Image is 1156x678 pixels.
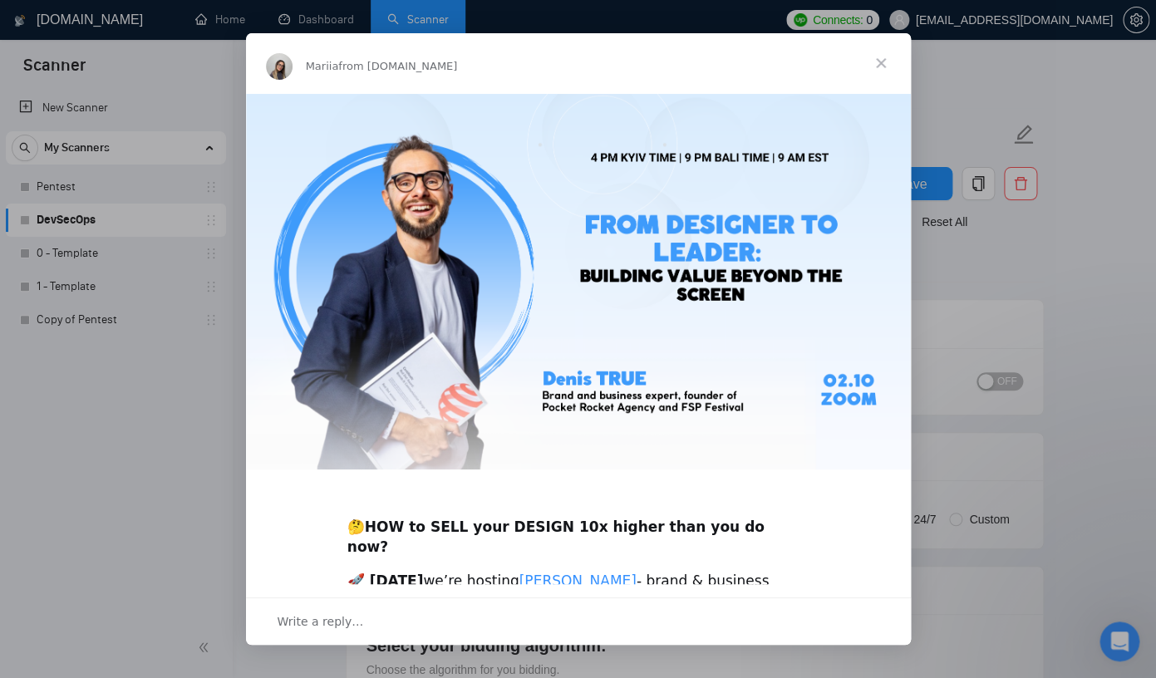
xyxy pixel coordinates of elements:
[519,572,637,589] a: [PERSON_NAME]
[306,60,339,72] span: Mariia
[851,33,911,93] span: Close
[347,572,424,589] b: 🚀 [DATE]
[278,611,364,632] span: Write a reply…
[266,53,293,80] img: Profile image for Mariia
[338,60,457,72] span: from [DOMAIN_NAME]
[347,498,809,557] div: 🤔
[347,518,765,555] b: HOW to SELL your DESIGN 10x higher than you do now?
[246,597,911,645] div: Open conversation and reply
[347,572,809,631] div: we’re hosting - brand & business strategist, founder of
